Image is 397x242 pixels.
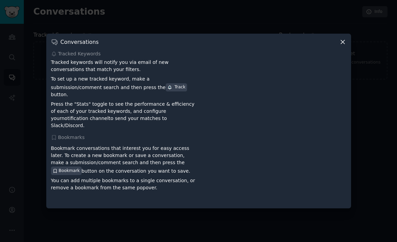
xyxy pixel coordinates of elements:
iframe: YouTube video player [201,59,346,120]
a: notification channel [62,116,109,121]
p: You can add multiple bookmarks to a single conversation, or remove a bookmark from the same popover. [51,177,196,191]
iframe: YouTube video player [201,142,346,204]
p: To set up a new tracked keyword, make a submission/comment search and then press the button. [51,75,196,98]
p: Tracked keywords will notify you via email of new conversations that match your filters. [51,59,196,73]
h3: Conversations [61,38,99,46]
div: Track [167,84,185,90]
span: Bookmark [59,168,80,174]
p: Press the "Stats" toggle to see the performance & efficiency of each of your tracked keywords, an... [51,101,196,129]
div: Bookmarks [51,134,346,141]
p: Bookmark conversations that interest you for easy access later. To create a new bookmark or save ... [51,145,196,175]
div: Tracked Keywords [51,50,346,57]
